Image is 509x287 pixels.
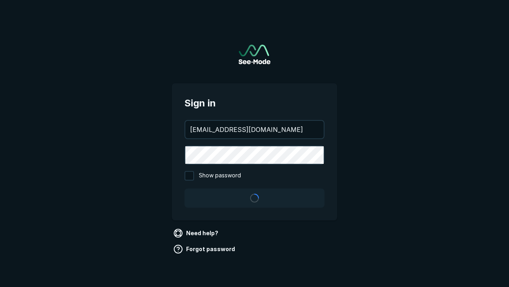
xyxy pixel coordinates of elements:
img: See-Mode Logo [239,45,270,64]
a: Need help? [172,227,221,240]
a: Forgot password [172,243,238,256]
span: Show password [199,171,241,181]
a: Go to sign in [239,45,270,64]
input: your@email.com [185,121,324,138]
span: Sign in [185,96,324,110]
